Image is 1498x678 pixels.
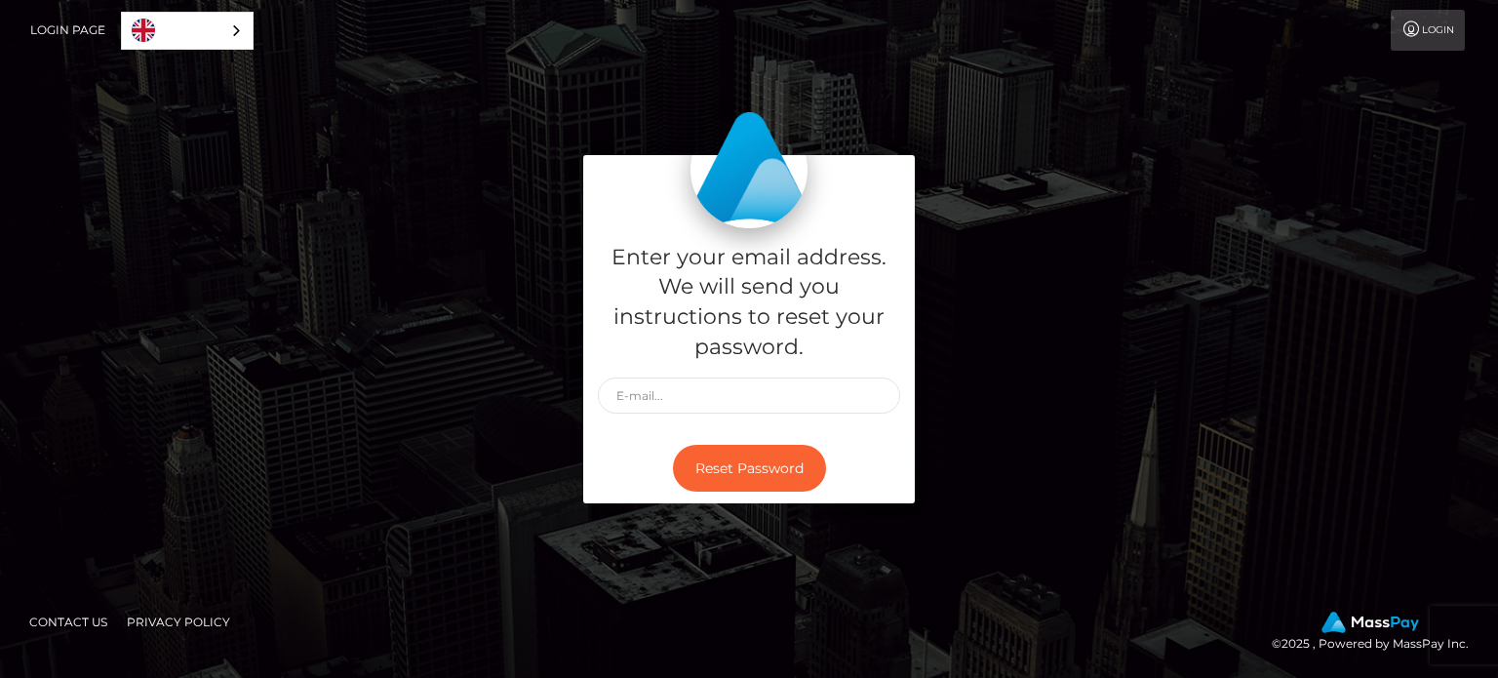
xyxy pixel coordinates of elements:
[690,111,808,228] img: MassPay Login
[122,13,253,49] a: English
[119,607,238,637] a: Privacy Policy
[21,607,115,637] a: Contact Us
[1272,612,1483,655] div: © 2025 , Powered by MassPay Inc.
[1391,10,1465,51] a: Login
[30,10,105,51] a: Login Page
[598,243,900,363] h5: Enter your email address. We will send you instructions to reset your password.
[673,445,826,493] button: Reset Password
[121,12,254,50] aside: Language selected: English
[1321,612,1419,633] img: MassPay
[121,12,254,50] div: Language
[598,378,900,414] input: E-mail...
